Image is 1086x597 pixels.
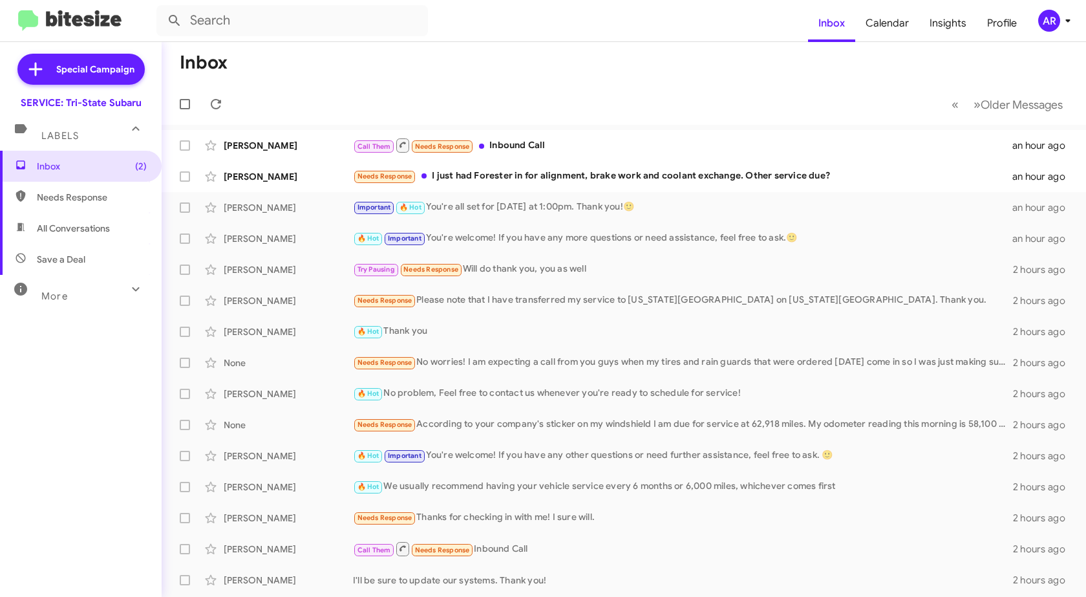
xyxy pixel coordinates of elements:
div: [PERSON_NAME] [224,543,353,556]
div: [PERSON_NAME] [224,201,353,214]
div: According to your company's sticker on my windshield I am due for service at 62,918 miles. My odo... [353,417,1013,432]
a: Insights [919,5,977,42]
div: Please note that I have transferred my service to [US_STATE][GEOGRAPHIC_DATA] on [US_STATE][GEOGR... [353,293,1013,308]
span: 🔥 Hot [357,389,379,398]
span: (2) [135,160,147,173]
span: Needs Response [415,142,470,151]
span: 🔥 Hot [399,203,421,212]
div: 2 hours ago [1013,450,1076,462]
div: 2 hours ago [1013,387,1076,400]
span: Important [357,203,391,212]
div: We usually recommend having your vehicle service every 6 months or 6,000 miles, whichever comes f... [353,479,1013,494]
div: an hour ago [1012,201,1076,214]
div: [PERSON_NAME] [224,481,353,494]
span: Call Them [357,142,391,151]
span: Important [388,451,421,460]
div: [PERSON_NAME] [224,325,353,338]
span: Needs Response [415,546,470,554]
div: an hour ago [1012,170,1076,183]
div: You're welcome! If you have any other questions or need further assistance, feel free to ask. 🙂 [353,448,1013,463]
div: 2 hours ago [1013,263,1076,276]
span: Call Them [357,546,391,554]
div: I'll be sure to update our systems. Thank you! [353,574,1013,587]
div: [PERSON_NAME] [224,512,353,525]
span: 🔥 Hot [357,234,379,243]
div: [PERSON_NAME] [224,294,353,307]
div: [PERSON_NAME] [224,263,353,276]
button: Previous [944,91,966,118]
span: Special Campaign [56,63,134,76]
span: Needs Response [357,172,412,180]
span: Important [388,234,421,243]
span: 🔥 Hot [357,483,379,491]
div: [PERSON_NAME] [224,170,353,183]
nav: Page navigation example [944,91,1070,118]
span: All Conversations [37,222,110,235]
div: Inbound Call [353,137,1012,153]
a: Profile [977,5,1027,42]
span: More [41,290,68,302]
span: » [974,96,981,113]
div: [PERSON_NAME] [224,232,353,245]
a: Calendar [855,5,919,42]
div: [PERSON_NAME] [224,450,353,462]
div: [PERSON_NAME] [224,139,353,152]
div: 2 hours ago [1013,512,1076,525]
span: Try Pausing [357,265,395,274]
span: Older Messages [981,98,1063,112]
span: Needs Response [357,420,412,429]
div: 2 hours ago [1013,574,1076,587]
span: 🔥 Hot [357,451,379,460]
div: None [224,356,353,369]
div: 2 hours ago [1013,481,1076,494]
div: None [224,418,353,431]
input: Search [156,5,428,36]
span: Needs Response [357,358,412,367]
span: Needs Response [357,514,412,522]
h1: Inbox [180,52,228,73]
div: SERVICE: Tri-State Subaru [21,96,142,109]
div: [PERSON_NAME] [224,387,353,400]
div: I just had Forester in for alignment, brake work and coolant exchange. Other service due? [353,169,1012,184]
div: Inbound Call [353,541,1013,557]
div: 2 hours ago [1013,325,1076,338]
span: Inbox [37,160,147,173]
span: « [952,96,959,113]
span: Needs Response [357,296,412,305]
div: [PERSON_NAME] [224,574,353,587]
div: an hour ago [1012,232,1076,245]
div: Thank you [353,324,1013,339]
a: Special Campaign [17,54,145,85]
div: 2 hours ago [1013,543,1076,556]
span: 🔥 Hot [357,327,379,336]
div: AR [1038,10,1060,32]
div: 2 hours ago [1013,294,1076,307]
div: 2 hours ago [1013,356,1076,369]
span: Needs Response [403,265,458,274]
div: You're welcome! If you have any more questions or need assistance, feel free to ask.🙂 [353,231,1012,246]
div: Thanks for checking in with me! I sure will. [353,510,1013,525]
div: 2 hours ago [1013,418,1076,431]
span: Needs Response [37,191,147,204]
button: AR [1027,10,1072,32]
div: Will do thank you, you as well [353,262,1013,277]
button: Next [966,91,1070,118]
div: No worries! I am expecting a call from you guys when my tires and rain guards that were ordered [... [353,355,1013,370]
div: No problem, Feel free to contact us whenever you're ready to schedule for service! [353,386,1013,401]
span: Save a Deal [37,253,85,266]
a: Inbox [808,5,855,42]
span: Labels [41,130,79,142]
div: an hour ago [1012,139,1076,152]
div: You're all set for [DATE] at 1:00pm. Thank you!🙂 [353,200,1012,215]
